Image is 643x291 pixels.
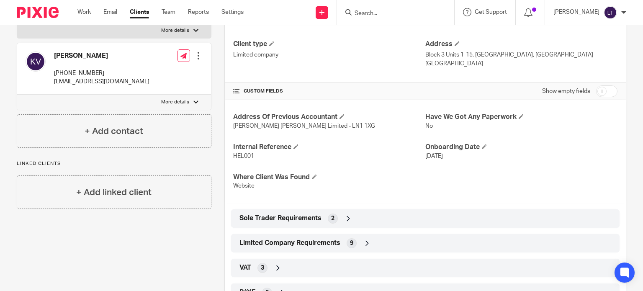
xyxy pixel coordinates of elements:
[354,10,429,18] input: Search
[54,77,149,86] p: [EMAIL_ADDRESS][DOMAIN_NAME]
[233,153,254,159] span: HEL001
[542,87,590,95] label: Show empty fields
[239,214,321,223] span: Sole Trader Requirements
[239,263,251,272] span: VAT
[188,8,209,16] a: Reports
[162,8,175,16] a: Team
[130,8,149,16] a: Clients
[425,51,617,59] p: Block 3 Units 1-15, [GEOGRAPHIC_DATA], [GEOGRAPHIC_DATA]
[233,173,425,182] h4: Where Client Was Found
[425,113,617,121] h4: Have We Got Any Paperwork
[425,153,443,159] span: [DATE]
[233,113,425,121] h4: Address Of Previous Accountant
[261,264,264,272] span: 3
[77,8,91,16] a: Work
[161,99,189,106] p: More details
[425,59,617,68] p: [GEOGRAPHIC_DATA]
[221,8,244,16] a: Settings
[233,51,425,59] p: Limited company
[553,8,599,16] p: [PERSON_NAME]
[161,27,189,34] p: More details
[17,160,211,167] p: Linked clients
[54,69,149,77] p: [PHONE_NUMBER]
[350,239,353,247] span: 9
[233,88,425,95] h4: CUSTOM FIELDS
[17,7,59,18] img: Pixie
[604,6,617,19] img: svg%3E
[233,143,425,152] h4: Internal Reference
[85,125,143,138] h4: + Add contact
[425,123,433,129] span: No
[425,40,617,49] h4: Address
[103,8,117,16] a: Email
[54,52,149,60] h4: [PERSON_NAME]
[331,214,334,223] span: 2
[239,239,340,247] span: Limited Company Requirements
[233,40,425,49] h4: Client type
[26,52,46,72] img: svg%3E
[233,183,255,189] span: Website
[425,143,617,152] h4: Onboarding Date
[233,123,375,129] span: [PERSON_NAME] [PERSON_NAME] Limited - LN1 1XG
[475,9,507,15] span: Get Support
[76,186,152,199] h4: + Add linked client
